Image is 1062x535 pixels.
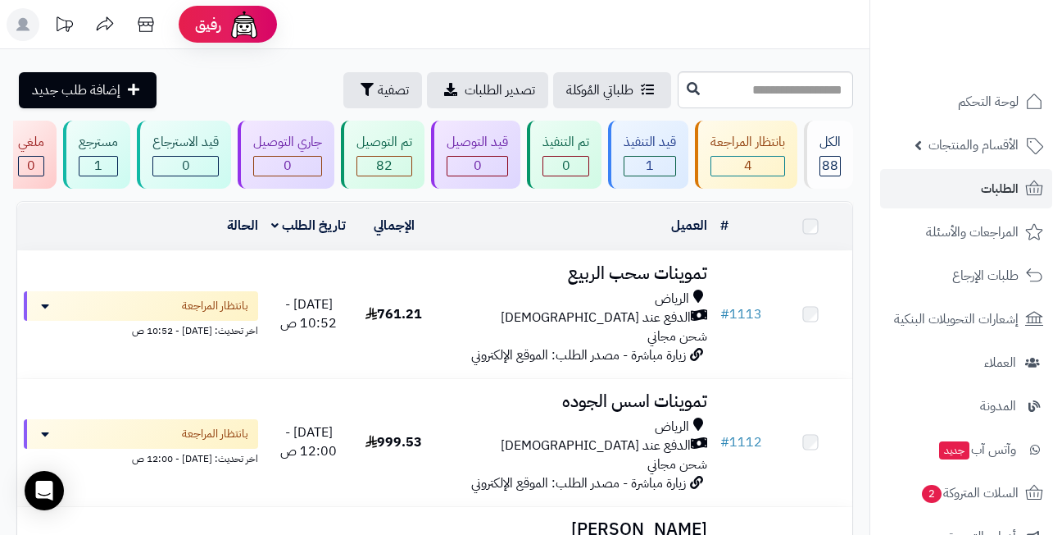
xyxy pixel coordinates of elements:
span: 0 [27,156,35,176]
span: 1 [646,156,654,176]
span: زيارة مباشرة - مصدر الطلب: الموقع الإلكتروني [471,345,686,365]
div: تم التوصيل [356,133,412,152]
span: 0 [562,156,570,176]
div: 0 [254,157,321,176]
span: 2 [922,485,942,503]
span: # [720,304,729,324]
div: قيد الاسترجاع [152,133,219,152]
div: 82 [357,157,411,176]
span: شحن مجاني [647,327,707,346]
a: طلبات الإرجاع [880,256,1052,295]
a: تاريخ الطلب [271,216,346,235]
a: # [720,216,728,235]
a: جاري التوصيل 0 [234,121,338,189]
span: السلات المتروكة [920,482,1019,505]
span: 88 [822,156,838,176]
span: جديد [939,441,969,460]
span: العملاء [984,351,1016,374]
a: #1113 [720,304,762,324]
span: 0 [182,156,190,176]
div: قيد التوصيل [447,133,508,152]
a: تحديثات المنصة [43,8,84,45]
span: 0 [474,156,482,176]
span: شحن مجاني [647,455,707,474]
a: تم التنفيذ 0 [524,121,605,189]
div: تم التنفيذ [542,133,589,152]
img: ai-face.png [228,8,261,41]
div: جاري التوصيل [253,133,322,152]
span: المراجعات والأسئلة [926,221,1019,244]
h3: تموينات اسس الجوده [442,392,707,411]
div: 0 [19,157,43,176]
span: المدونة [980,395,1016,418]
div: اخر تحديث: [DATE] - 12:00 ص [24,449,258,466]
span: بانتظار المراجعة [182,426,248,442]
h3: تموينات سحب الربيع [442,264,707,283]
span: # [720,432,729,452]
div: 1 [624,157,675,176]
div: مسترجع [79,133,118,152]
a: تصدير الطلبات [427,72,548,108]
a: طلباتي المُوكلة [553,72,671,108]
span: طلباتي المُوكلة [566,80,633,100]
a: إضافة طلب جديد [19,72,157,108]
span: الرياض [655,290,689,309]
span: الطلبات [981,177,1019,200]
a: العميل [671,216,707,235]
div: قيد التنفيذ [624,133,676,152]
a: العملاء [880,343,1052,382]
div: 0 [447,157,507,176]
a: قيد التنفيذ 1 [605,121,692,189]
span: الأقسام والمنتجات [928,134,1019,157]
div: الكل [819,133,841,152]
div: 1 [79,157,117,176]
a: تم التوصيل 82 [338,121,428,189]
span: 4 [744,156,752,176]
a: المراجعات والأسئلة [880,213,1052,252]
span: 82 [376,156,393,176]
a: وآتس آبجديد [880,430,1052,469]
div: بانتظار المراجعة [710,133,785,152]
a: السلات المتروكة2 [880,473,1052,513]
a: بانتظار المراجعة 4 [692,121,801,189]
span: 1 [94,156,102,176]
span: بانتظار المراجعة [182,298,248,314]
a: قيد التوصيل 0 [428,121,524,189]
span: [DATE] - 12:00 ص [280,423,337,461]
a: قيد الاسترجاع 0 [134,121,234,189]
a: الإجمالي [374,216,415,235]
img: logo-2.png [951,44,1046,79]
a: #1112 [720,432,762,452]
span: 761.21 [365,304,422,324]
span: وآتس آب [937,438,1016,461]
span: الرياض [655,418,689,437]
span: 0 [284,156,292,176]
div: 4 [711,157,784,176]
a: الطلبات [880,169,1052,208]
button: تصفية [343,72,422,108]
a: إشعارات التحويلات البنكية [880,300,1052,339]
div: اخر تحديث: [DATE] - 10:52 ص [24,321,258,338]
a: المدونة [880,386,1052,426]
a: الكل88 [801,121,856,189]
span: إشعارات التحويلات البنكية [894,308,1019,331]
div: Open Intercom Messenger [25,471,64,510]
span: لوحة التحكم [958,90,1019,113]
div: 0 [153,157,218,176]
div: 0 [543,157,588,176]
span: إضافة طلب جديد [32,80,120,100]
span: الدفع عند [DEMOGRAPHIC_DATA] [501,309,691,327]
span: 999.53 [365,432,422,452]
a: لوحة التحكم [880,82,1052,121]
span: الدفع عند [DEMOGRAPHIC_DATA] [501,437,691,455]
span: تصدير الطلبات [465,80,535,100]
a: مسترجع 1 [60,121,134,189]
span: رفيق [195,15,221,34]
span: [DATE] - 10:52 ص [280,295,337,333]
span: زيارة مباشرة - مصدر الطلب: الموقع الإلكتروني [471,473,686,493]
a: الحالة [227,216,258,235]
span: طلبات الإرجاع [952,264,1019,287]
span: تصفية [378,80,409,100]
div: ملغي [18,133,44,152]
